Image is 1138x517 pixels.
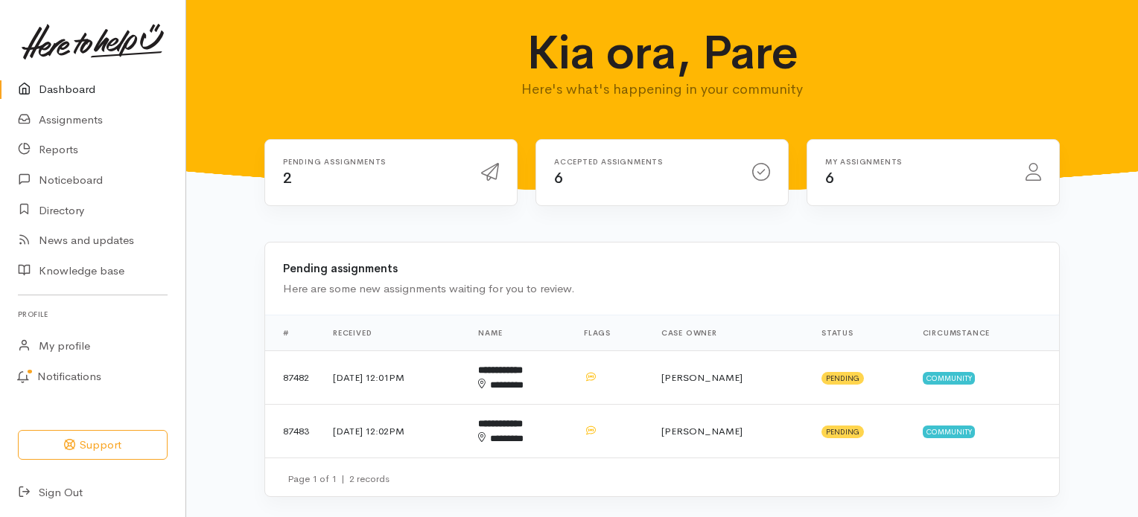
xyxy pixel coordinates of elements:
[265,351,321,405] td: 87482
[321,351,466,405] td: [DATE] 12:01PM
[649,405,810,458] td: [PERSON_NAME]
[321,315,466,351] th: Received
[923,426,976,437] span: Community
[923,372,976,384] span: Community
[572,315,649,351] th: Flags
[265,315,321,351] th: #
[649,351,810,405] td: [PERSON_NAME]
[18,430,168,460] button: Support
[466,315,572,351] th: Name
[283,169,292,187] span: 2
[265,405,321,458] td: 87483
[18,304,168,324] h6: Profile
[341,472,345,485] span: |
[442,79,883,100] p: Here's what's happening in your community
[825,169,834,187] span: 6
[649,315,810,351] th: Case Owner
[554,158,734,166] h6: Accepted assignments
[442,27,883,79] h1: Kia ora, Pare
[321,405,466,458] td: [DATE] 12:02PM
[810,315,911,351] th: Status
[283,280,1041,298] div: Here are some new assignments waiting for you to review.
[821,372,864,384] span: Pending
[825,158,1008,166] h6: My assignments
[554,169,563,187] span: 6
[287,472,390,485] small: Page 1 of 1 2 records
[821,426,864,437] span: Pending
[911,315,1059,351] th: Circumstance
[283,158,463,166] h6: Pending assignments
[283,261,398,275] b: Pending assignments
